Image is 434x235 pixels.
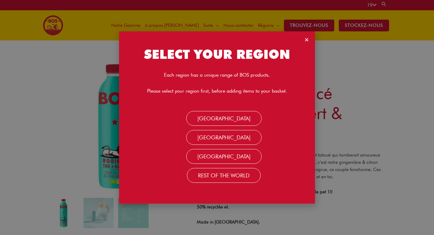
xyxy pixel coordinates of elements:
a: Close [304,37,309,42]
a: [GEOGRAPHIC_DATA] [186,111,262,125]
nav: Menu [125,114,309,179]
h2: SELECT YOUR REGION [125,46,309,62]
a: [GEOGRAPHIC_DATA] [186,130,262,144]
a: REST OF the World [187,168,261,183]
p: Each region has a unique range of BOS products. [125,71,309,79]
p: Please select your region first, before adding items to your basket. [125,87,309,95]
a: [GEOGRAPHIC_DATA] [186,149,262,164]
